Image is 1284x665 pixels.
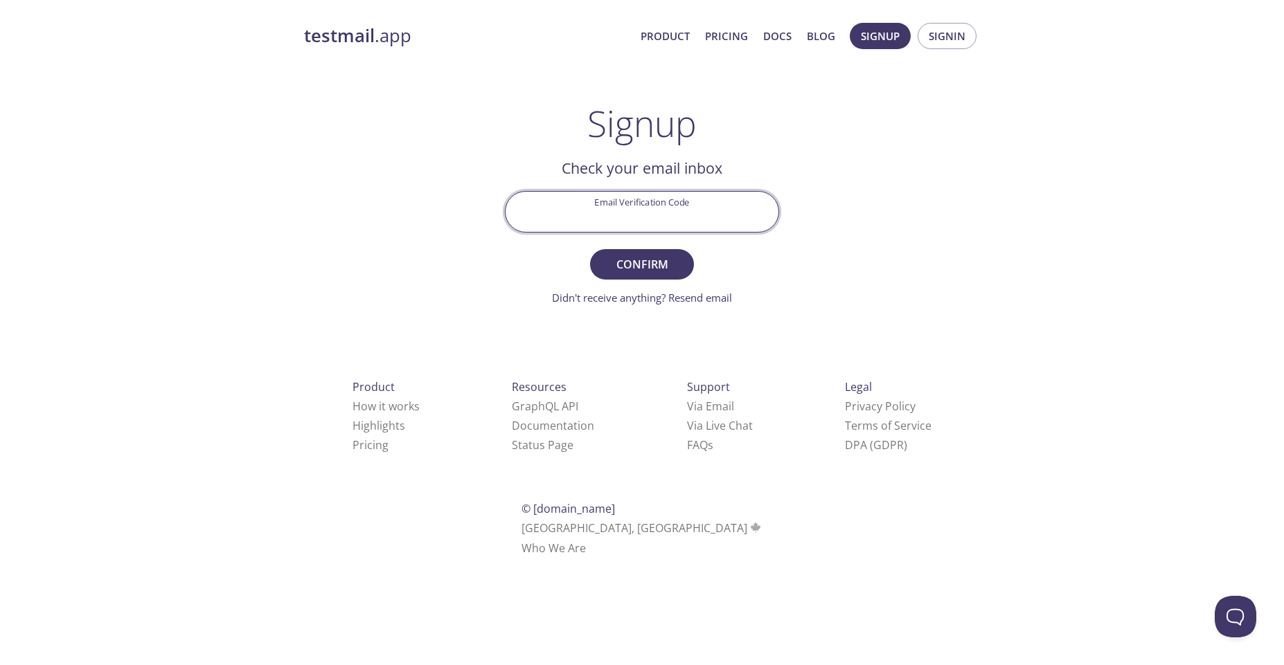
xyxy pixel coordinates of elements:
a: Terms of Service [845,418,931,433]
span: Signin [929,27,965,45]
h2: Check your email inbox [505,156,779,180]
a: Privacy Policy [845,399,916,414]
a: How it works [353,399,420,414]
a: Highlights [353,418,405,433]
span: © [DOMAIN_NAME] [521,501,615,516]
a: Product [641,27,690,45]
a: Blog [807,27,835,45]
strong: testmail [304,24,375,48]
button: Signup [850,23,911,49]
a: Who We Are [521,540,586,556]
span: [GEOGRAPHIC_DATA], [GEOGRAPHIC_DATA] [521,520,763,536]
a: Pricing [705,27,748,45]
span: Support [687,379,730,394]
a: Status Page [512,437,573,453]
a: DPA (GDPR) [845,437,907,453]
h1: Signup [587,102,697,144]
span: Product [353,379,395,394]
a: FAQ [687,437,713,453]
a: Via Live Chat [687,418,753,433]
span: Legal [845,379,872,394]
a: GraphQL API [512,399,578,414]
span: Confirm [605,255,679,274]
button: Confirm [590,249,694,280]
span: s [708,437,713,453]
a: Pricing [353,437,389,453]
span: Resources [512,379,567,394]
a: Documentation [512,418,594,433]
span: Signup [861,27,900,45]
a: Via Email [687,399,734,414]
iframe: Help Scout Beacon - Open [1215,596,1256,637]
a: testmail.app [304,24,630,48]
a: Docs [763,27,792,45]
a: Didn't receive anything? Resend email [552,291,732,304]
button: Signin [918,23,977,49]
